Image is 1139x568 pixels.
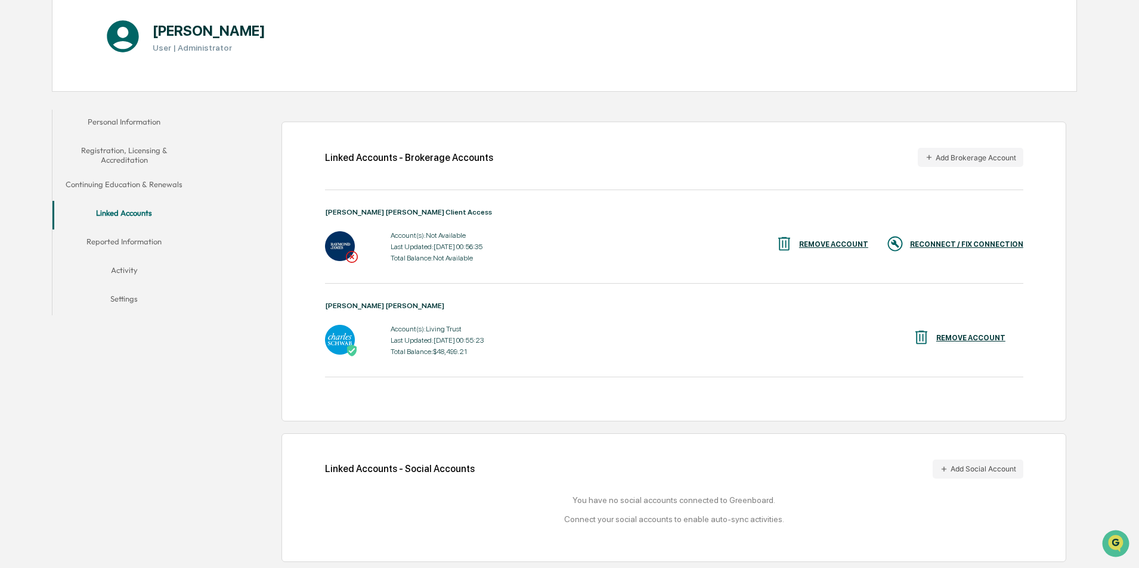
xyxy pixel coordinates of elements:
a: 🗄️Attestations [82,145,153,167]
img: Raymond James Client Access - Inactive [325,231,355,261]
button: Activity [52,258,196,287]
a: 🖐️Preclearance [7,145,82,167]
div: Linked Accounts - Brokerage Accounts [325,152,493,163]
button: Continuing Education & Renewals [52,172,196,201]
div: REMOVE ACCOUNT [799,240,868,249]
span: Attestations [98,150,148,162]
div: Last Updated: [DATE] 00:55:23 [391,336,484,344]
button: Registration, Licensing & Accreditation [52,138,196,172]
div: Account(s): Not Available [391,231,482,240]
div: Account(s): Living Trust [391,325,484,333]
a: Powered byPylon [84,201,144,211]
div: secondary tabs example [52,110,196,315]
div: Total Balance: Not Available [391,254,482,262]
div: REMOVE ACCOUNT [936,334,1005,342]
a: 🔎Data Lookup [7,168,80,190]
h3: User | Administrator [153,43,265,52]
div: RECONNECT / FIX CONNECTION [910,240,1023,249]
div: We're available if you need us! [41,103,151,113]
p: How can we help? [12,25,217,44]
div: Start new chat [41,91,196,103]
div: 🖐️ [12,151,21,161]
button: Reported Information [52,229,196,258]
iframe: Open customer support [1101,529,1133,561]
button: Personal Information [52,110,196,138]
img: Inactive [346,251,358,263]
div: Total Balance: $48,499.21 [391,347,484,356]
span: Preclearance [24,150,77,162]
div: You have no social accounts connected to Greenboard. Connect your social accounts to enable auto-... [325,495,1023,524]
img: 1746055101610-c473b297-6a78-478c-a979-82029cc54cd1 [12,91,33,113]
span: Data Lookup [24,173,75,185]
img: Charles Schwab - Active [325,325,355,355]
button: Add Brokerage Account [918,148,1023,167]
button: Linked Accounts [52,201,196,229]
img: Active [346,344,358,356]
div: 🔎 [12,174,21,184]
div: [PERSON_NAME] [PERSON_NAME] Client Access [325,208,1023,216]
div: 🗄️ [86,151,96,161]
img: REMOVE ACCOUNT [912,328,930,346]
button: Start new chat [203,95,217,109]
div: [PERSON_NAME] [PERSON_NAME] [325,302,1023,310]
div: Last Updated: [DATE] 00:56:35 [391,243,482,251]
img: REMOVE ACCOUNT [775,235,793,253]
div: Linked Accounts - Social Accounts [325,460,1023,479]
button: Add Social Account [933,460,1023,479]
h1: [PERSON_NAME] [153,22,265,39]
span: Pylon [119,202,144,211]
button: Settings [52,287,196,315]
img: RECONNECT / FIX CONNECTION [886,235,904,253]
